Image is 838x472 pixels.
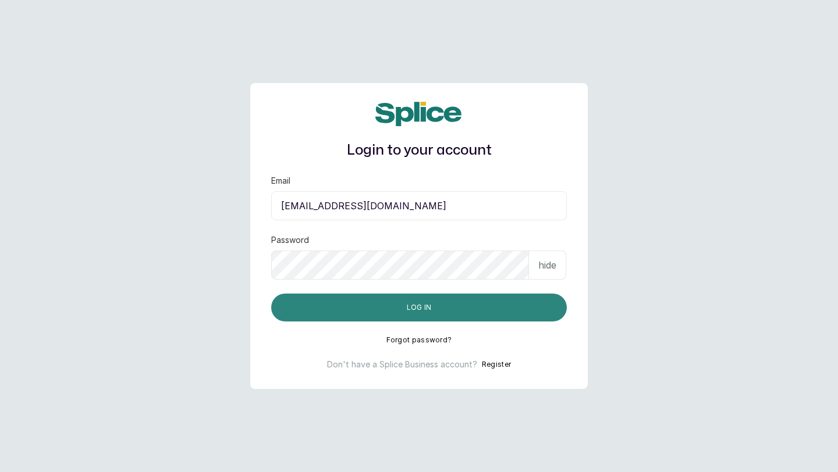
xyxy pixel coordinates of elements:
[271,234,309,246] label: Password
[271,191,567,220] input: email@acme.com
[327,359,477,370] p: Don't have a Splice Business account?
[271,175,290,187] label: Email
[538,258,556,272] p: hide
[271,294,567,321] button: Log in
[386,335,452,345] button: Forgot password?
[482,359,511,370] button: Register
[271,140,567,161] h1: Login to your account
